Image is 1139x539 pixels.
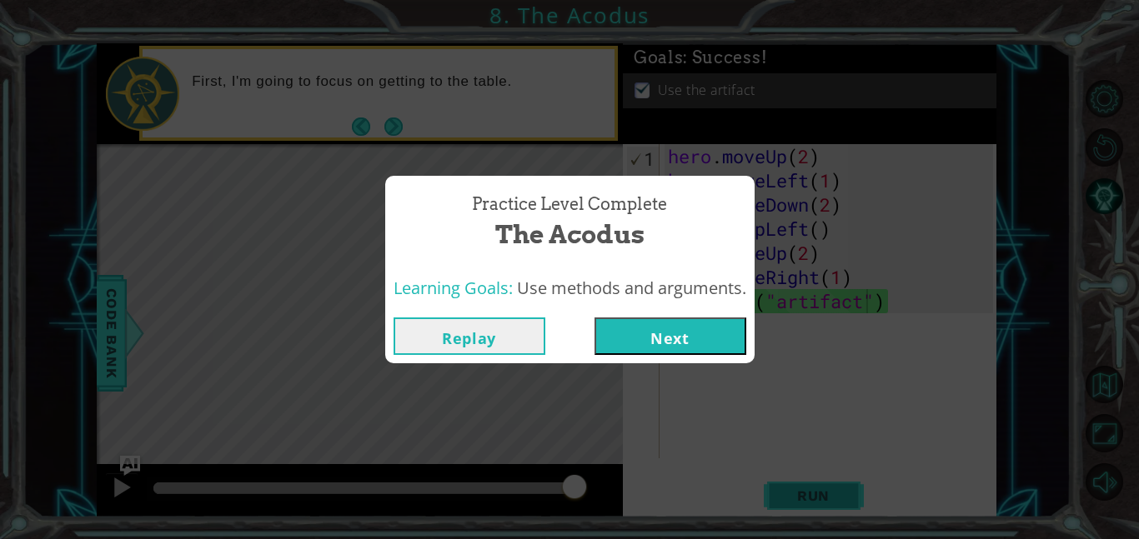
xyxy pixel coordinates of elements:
span: Use methods and arguments. [517,277,746,299]
button: Next [595,317,746,355]
span: The Acodus [495,217,645,252]
span: Learning Goals: [394,277,513,299]
span: Practice Level Complete [472,192,667,217]
button: Replay [394,317,545,355]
